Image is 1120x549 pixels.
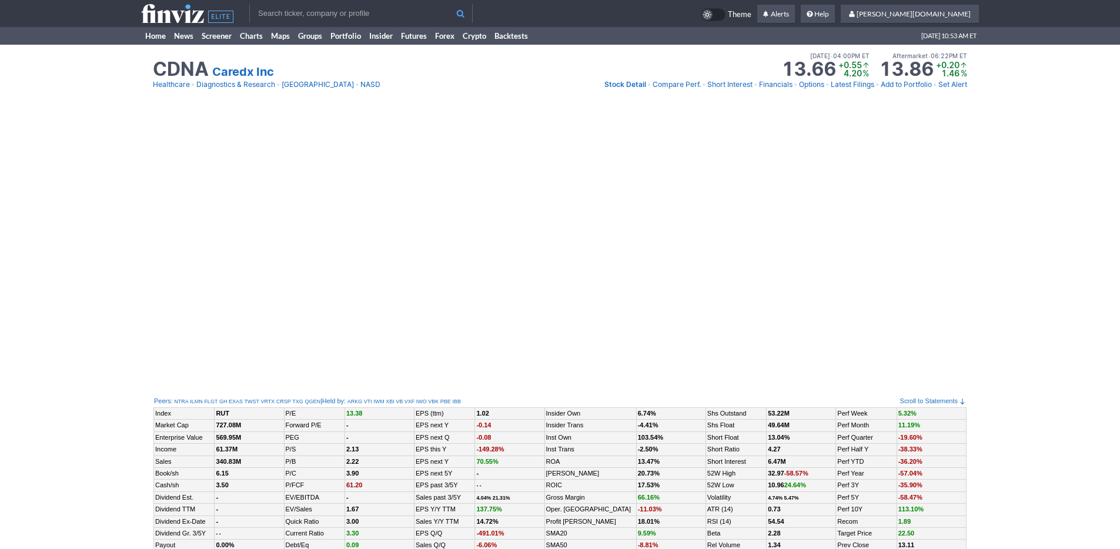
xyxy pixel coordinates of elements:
[728,8,751,21] span: Theme
[638,481,660,488] b: 17.53%
[154,397,171,404] a: Peers
[355,79,359,91] span: •
[414,467,475,479] td: EPS next 5Y
[346,481,363,488] span: 61.20
[768,506,780,513] b: 0.73
[781,60,836,79] strong: 13.66
[346,470,359,477] b: 3.90
[373,398,385,406] a: IWM
[276,79,280,91] span: •
[284,420,345,431] td: Forward P/E
[476,495,510,501] small: 4.04% 21.31%
[414,456,475,467] td: EPS next Y
[170,27,198,45] a: News
[836,456,897,467] td: Perf YTD
[799,79,824,91] a: Options
[837,518,858,525] a: Recom
[898,470,922,477] span: -57.04%
[898,421,920,429] span: 11.19%
[831,79,874,91] a: Latest Filings
[346,506,359,513] b: 1.67
[414,480,475,491] td: EPS past 3/5Y
[928,52,931,59] span: •
[759,79,793,91] a: Financials
[707,458,746,465] a: Short Interest
[838,69,862,78] td: 4.20
[837,530,872,537] a: Target Price
[476,421,491,429] span: -0.14
[216,481,228,488] b: 3.50
[653,80,701,89] span: Compare Perf.
[476,541,497,548] span: -6.06%
[892,51,967,61] span: Aftermarket 06:22PM ET
[653,79,701,91] a: Compare Perf.
[414,515,475,527] td: Sales Y/Y TTM
[284,515,345,527] td: Quick Ratio
[476,434,491,441] span: -0.08
[490,27,532,45] a: Backtests
[284,527,345,539] td: Current Ratio
[768,421,790,429] b: 49.64M
[322,397,344,404] a: Held by
[476,506,502,513] span: 137.75%
[544,527,636,539] td: SMA20
[386,398,394,406] a: XBI
[346,530,359,537] span: 3.30
[830,52,833,59] span: •
[284,456,345,467] td: P/B
[284,491,345,503] td: EV/EBITDA
[198,27,236,45] a: Screener
[898,518,911,525] span: 1.89
[638,494,660,501] span: 66.16%
[933,79,937,91] span: •
[414,504,475,515] td: EPS Y/Y TTM
[346,494,349,501] b: -
[284,431,345,443] td: PEG
[346,410,363,417] span: 13.38
[836,467,897,479] td: Perf Year
[260,398,275,406] a: VRTX
[414,408,475,420] td: EPS (ttm)
[153,79,190,91] a: Healthcare
[244,398,259,406] a: TWST
[292,398,303,406] a: TXG
[836,491,897,503] td: Perf 5Y
[249,4,473,23] input: Search ticker, company or profile
[154,491,215,503] td: Dividend Est.
[638,410,656,417] b: 6.74%
[191,79,195,91] span: •
[768,458,786,465] b: 6.47M
[959,69,967,78] td: %
[638,518,660,525] b: 18.01%
[701,8,751,21] a: Theme
[141,27,170,45] a: Home
[204,398,218,406] a: FLGT
[284,504,345,515] td: EV/Sales
[544,504,636,515] td: Oper. [GEOGRAPHIC_DATA]
[784,470,808,477] span: -58.57%
[196,79,275,91] a: Diagnostics & Research
[544,467,636,479] td: [PERSON_NAME]
[810,51,870,61] span: [DATE] 04:00PM ET
[459,27,490,45] a: Crypto
[647,79,651,91] span: •
[768,495,798,501] small: 4.74% 5.47%
[768,446,780,453] a: 4.27
[364,398,372,406] a: VTI
[898,530,915,537] a: 22.50
[638,434,663,441] b: 103.54%
[768,410,790,417] b: 53.22M
[706,420,766,431] td: Shs Float
[416,398,427,406] a: IWO
[879,60,934,79] strong: 13.86
[706,408,766,420] td: Shs Outstand
[900,397,966,404] a: Scroll to Statements
[836,408,897,420] td: Perf Week
[638,506,662,513] span: -11.03%
[768,434,790,441] a: 13.04%
[638,458,660,465] b: 13.47%
[836,431,897,443] td: Perf Quarter
[706,515,766,527] td: RSI (14)
[825,79,830,91] span: •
